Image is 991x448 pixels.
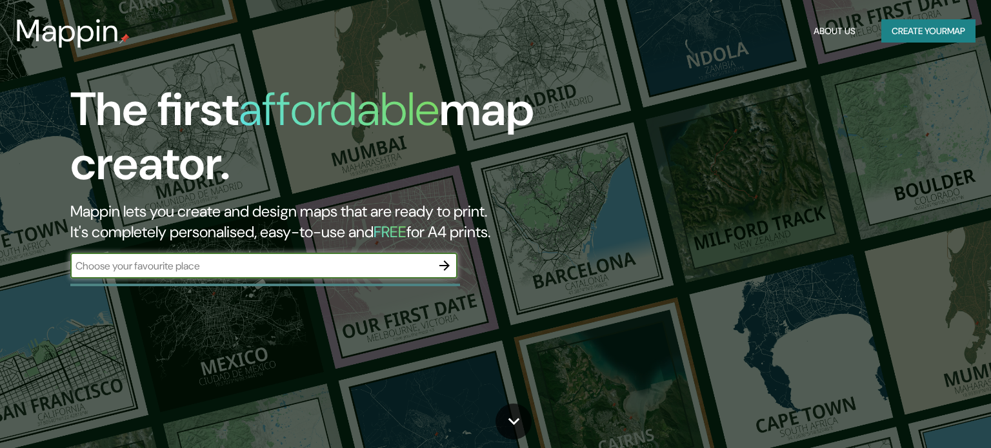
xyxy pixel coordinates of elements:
h1: The first map creator. [70,83,566,201]
img: mappin-pin [119,34,130,44]
h3: Mappin [15,13,119,49]
h5: FREE [374,222,406,242]
button: Create yourmap [881,19,976,43]
input: Choose your favourite place [70,258,432,273]
button: About Us [808,19,861,43]
h1: affordable [239,79,439,139]
h2: Mappin lets you create and design maps that are ready to print. It's completely personalised, eas... [70,201,566,242]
